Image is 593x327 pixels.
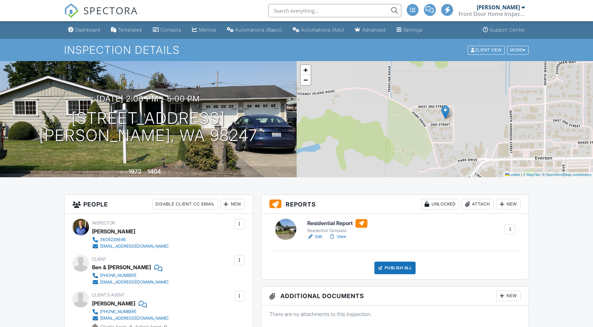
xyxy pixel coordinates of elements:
[118,27,142,33] div: Templates
[64,195,253,214] h3: People
[100,309,136,314] div: [PHONE_NUMBER]
[303,66,308,74] span: +
[496,290,521,301] div: New
[303,76,308,84] span: −
[148,168,161,175] div: 1404
[92,308,168,315] a: [PHONE_NUMBER]
[523,173,541,177] a: © MapTiler
[100,316,168,321] div: [EMAIL_ADDRESS][DOMAIN_NAME]
[64,9,138,23] a: SPECTORA
[92,262,151,272] div: Ben & [PERSON_NAME]
[162,170,171,175] span: sq. ft.
[307,219,367,228] h6: Residential Report
[477,4,520,11] div: [PERSON_NAME]
[100,280,168,285] div: [EMAIL_ADDRESS][DOMAIN_NAME]
[92,236,168,243] a: 3609229646
[268,4,401,17] input: Search everything...
[92,257,106,262] span: Client
[458,11,525,17] div: Front Door Home Inspections
[75,27,100,33] div: Dashboard
[269,310,521,318] p: There are no attachments to this inspection.
[403,27,423,33] div: Settings
[129,168,141,175] div: 1972
[307,233,322,240] a: Edit
[199,27,216,33] div: Metrics
[92,226,135,236] div: [PERSON_NAME]
[108,24,145,36] a: Templates
[152,199,218,209] div: Disable Client CC Email
[362,27,386,33] div: Advanced
[189,24,219,36] a: Metrics
[521,173,522,177] span: |
[467,47,506,52] a: Client View
[261,195,529,214] h3: Reports
[160,27,181,33] div: Contacts
[100,273,136,278] div: [PHONE_NUMBER]
[221,199,245,209] div: New
[394,24,425,36] a: Settings
[468,45,505,54] div: Client View
[65,24,103,36] a: Dashboard
[97,94,200,103] h3: [DATE] 2:00 pm - 5:00 pm
[235,27,282,33] div: Automations (Basic)
[301,75,311,85] a: Zoom out
[150,24,184,36] a: Contacts
[490,27,525,33] div: Support Center
[307,228,367,233] div: Residential Template
[301,27,344,33] div: Automations (Adv)
[100,244,168,249] div: [EMAIL_ADDRESS][DOMAIN_NAME]
[462,199,494,209] div: Attach
[329,233,346,240] a: View
[496,199,521,209] div: New
[374,262,416,274] div: Publish All
[261,286,529,305] h3: Additional Documents
[39,110,257,145] h1: [STREET_ADDRESS] [PERSON_NAME], WA 98247
[224,24,285,36] a: Automations (Basic)
[441,106,449,119] img: Marker
[100,237,126,242] div: 3609229646
[542,173,591,177] a: © OpenStreetMap contributors
[92,279,168,286] a: [EMAIL_ADDRESS][DOMAIN_NAME]
[92,243,168,250] a: [EMAIL_ADDRESS][DOMAIN_NAME]
[301,65,311,75] a: Zoom in
[505,173,520,177] a: Leaflet
[480,24,528,36] a: Support Center
[507,45,529,54] div: More
[352,24,388,36] a: Advanced
[92,292,125,297] span: Client's Agent
[92,298,135,308] a: [PERSON_NAME]
[290,24,347,36] a: Automations (Advanced)
[92,315,168,322] a: [EMAIL_ADDRESS][DOMAIN_NAME]
[83,3,138,17] span: SPECTORA
[64,44,529,56] h1: Inspection Details
[307,219,367,234] a: Residential Report Residential Template
[421,199,459,209] div: Unlocked
[92,220,115,225] span: Inspector
[64,3,79,18] img: The Best Home Inspection Software - Spectora
[92,272,168,279] a: [PHONE_NUMBER]
[120,170,128,175] span: Built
